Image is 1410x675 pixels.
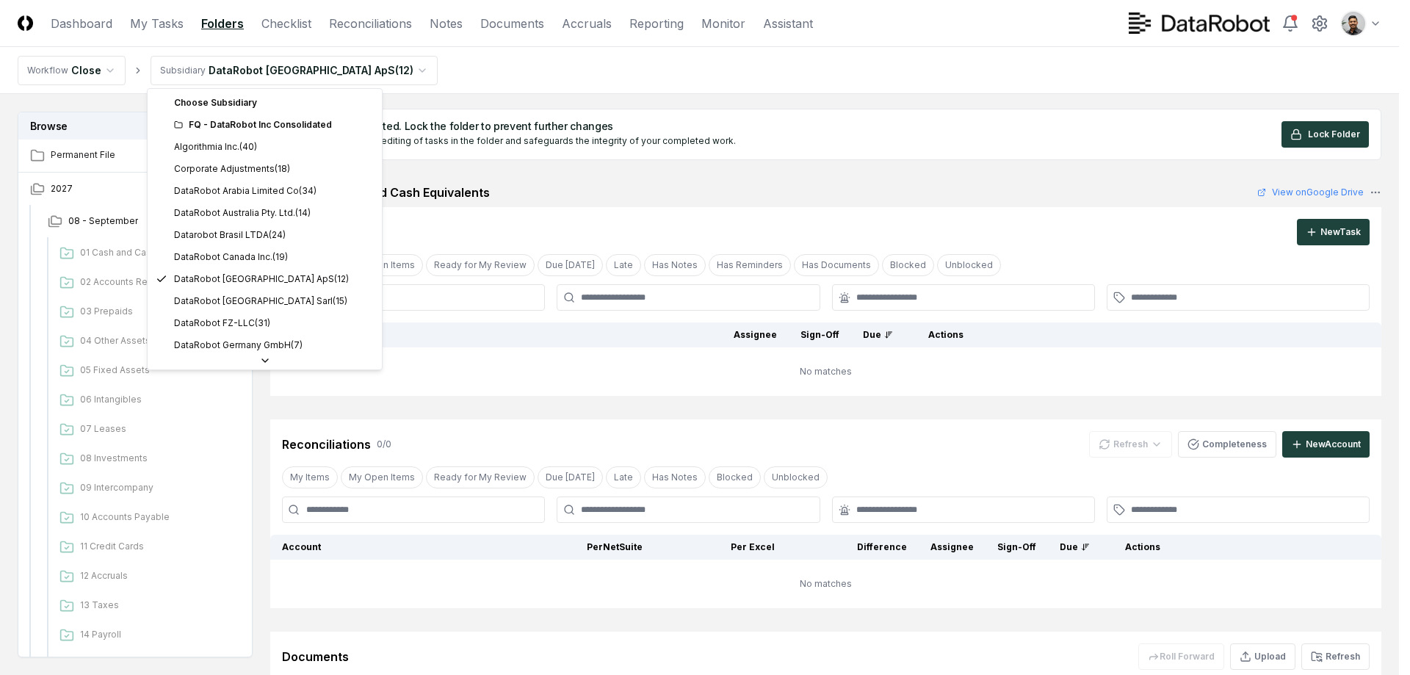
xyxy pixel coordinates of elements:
div: ( 7 ) [291,339,303,352]
div: DataRobot Canada Inc. [174,250,288,264]
div: Corporate Adjustments [174,162,290,176]
div: DataRobot Arabia Limited Co [174,184,317,198]
div: ( 14 ) [295,206,311,220]
div: ( 12 ) [334,272,349,286]
div: DataRobot [GEOGRAPHIC_DATA] ApS [174,272,349,286]
div: Choose Subsidiary [151,92,379,114]
div: FQ - DataRobot Inc Consolidated [174,118,373,131]
div: ( 40 ) [239,140,257,154]
div: ( 34 ) [299,184,317,198]
div: ( 31 ) [255,317,270,330]
div: DataRobot [GEOGRAPHIC_DATA] Sarl [174,295,347,308]
div: DataRobot Australia Pty. Ltd. [174,206,311,220]
div: Datarobot Brasil LTDA [174,228,286,242]
div: Algorithmia Inc. [174,140,257,154]
div: ( 18 ) [275,162,290,176]
div: ( 24 ) [269,228,286,242]
div: ( 19 ) [272,250,288,264]
div: DataRobot Germany GmbH [174,339,303,352]
div: DataRobot FZ-LLC [174,317,270,330]
div: ( 15 ) [333,295,347,308]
